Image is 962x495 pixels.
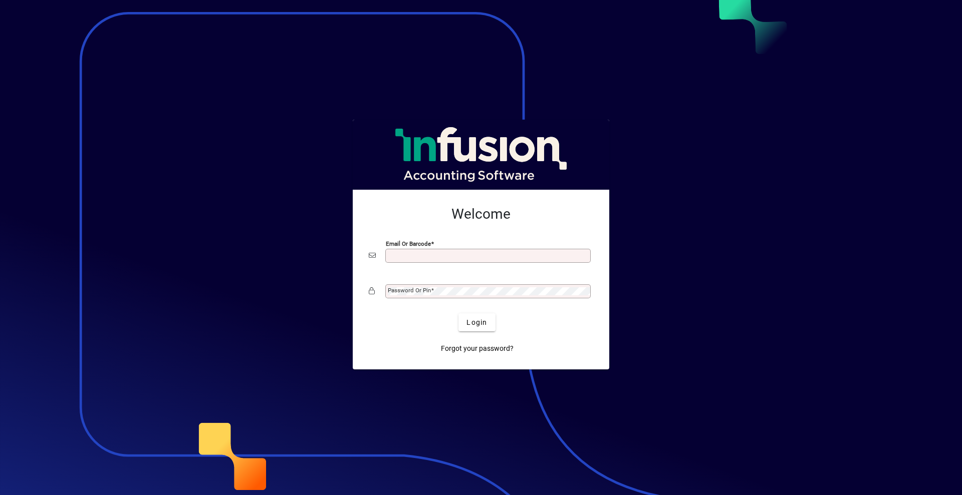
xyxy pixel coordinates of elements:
[369,206,593,223] h2: Welcome
[437,339,518,357] a: Forgot your password?
[458,313,495,331] button: Login
[466,317,487,328] span: Login
[388,287,431,294] mat-label: Password or Pin
[386,240,431,247] mat-label: Email or Barcode
[441,343,514,354] span: Forgot your password?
